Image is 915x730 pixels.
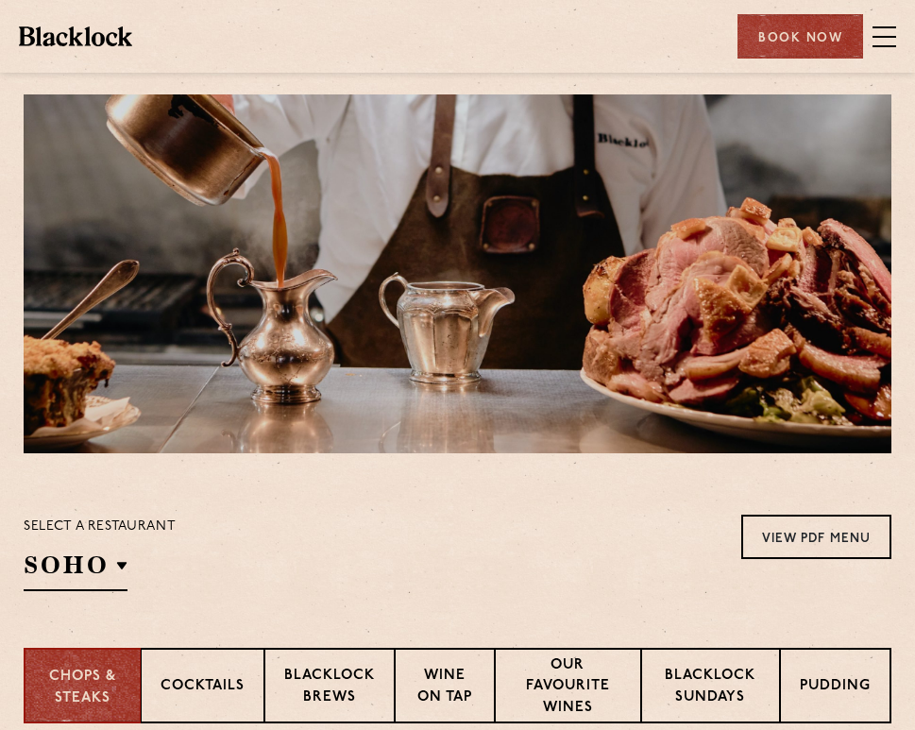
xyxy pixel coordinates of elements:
[44,667,121,709] p: Chops & Steaks
[741,515,891,559] a: View PDF Menu
[24,549,127,591] h2: SOHO
[800,676,871,700] p: Pudding
[284,666,375,710] p: Blacklock Brews
[515,655,621,722] p: Our favourite wines
[415,666,475,710] p: Wine on Tap
[661,666,760,710] p: Blacklock Sundays
[161,676,245,700] p: Cocktails
[737,14,863,59] div: Book Now
[24,515,176,539] p: Select a restaurant
[19,26,132,45] img: BL_Textured_Logo-footer-cropped.svg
